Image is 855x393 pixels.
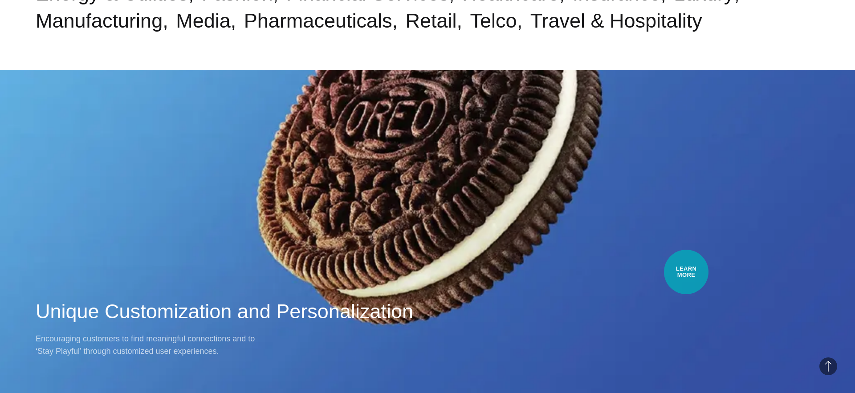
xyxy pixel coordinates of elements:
a: Manufacturing [36,9,163,32]
h2: Unique Customization and Personalization [36,298,819,325]
a: Retail [406,9,457,32]
a: Pharmaceuticals [244,9,392,32]
a: Travel & Hospitality [530,9,702,32]
button: Back to Top [819,357,837,375]
a: Telco [470,9,517,32]
a: Media [176,9,231,32]
p: Encouraging customers to find meaningful connections and to ‘Stay Playful’ through customized use... [36,332,258,357]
